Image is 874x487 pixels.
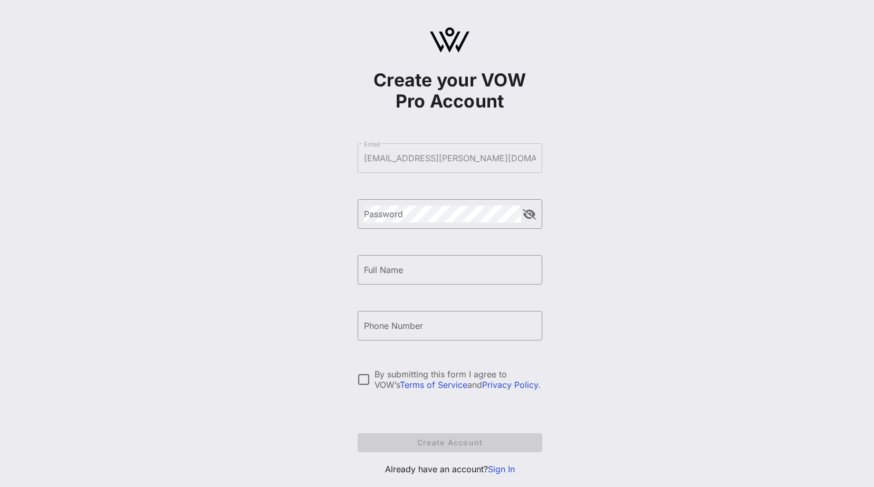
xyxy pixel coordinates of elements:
[523,209,536,220] button: append icon
[400,379,467,390] a: Terms of Service
[430,27,469,53] img: logo.svg
[488,464,515,474] a: Sign In
[358,70,542,112] h1: Create your VOW Pro Account
[364,140,380,148] label: Email
[358,463,542,475] p: Already have an account?
[374,369,542,390] div: By submitting this form I agree to VOW’s and .
[482,379,538,390] a: Privacy Policy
